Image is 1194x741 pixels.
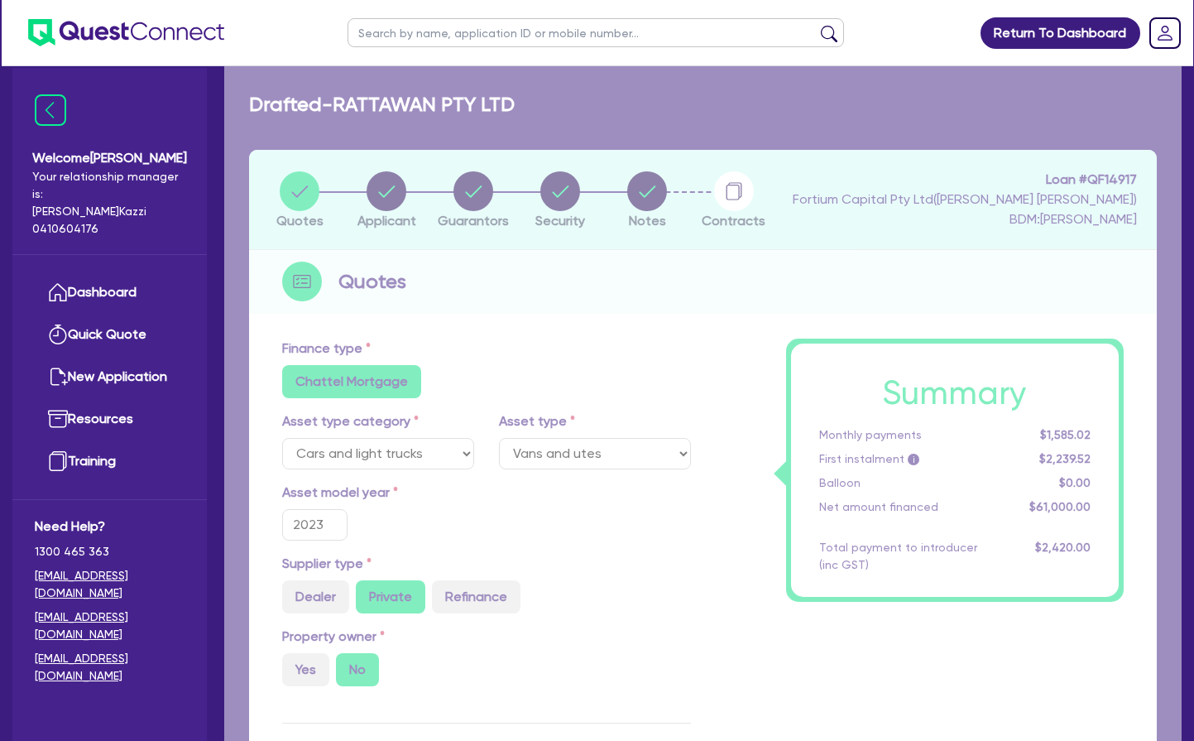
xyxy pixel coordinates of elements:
img: resources [48,409,68,429]
img: icon-menu-close [35,94,66,126]
a: Resources [35,398,185,440]
a: Dropdown toggle [1144,12,1187,55]
input: Search by name, application ID or mobile number... [348,18,844,47]
img: training [48,451,68,471]
a: Dashboard [35,272,185,314]
img: quick-quote [48,325,68,344]
a: Return To Dashboard [981,17,1140,49]
span: Need Help? [35,517,185,537]
a: Training [35,440,185,483]
span: Your relationship manager is: [PERSON_NAME] Kazzi 0410604176 [32,168,187,238]
img: new-application [48,367,68,387]
span: Welcome [PERSON_NAME] [32,148,187,168]
a: New Application [35,356,185,398]
img: quest-connect-logo-blue [28,19,224,46]
a: [EMAIL_ADDRESS][DOMAIN_NAME] [35,567,185,602]
a: Quick Quote [35,314,185,356]
span: 1300 465 363 [35,543,185,561]
a: [EMAIL_ADDRESS][DOMAIN_NAME] [35,609,185,643]
a: [EMAIL_ADDRESS][DOMAIN_NAME] [35,650,185,685]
